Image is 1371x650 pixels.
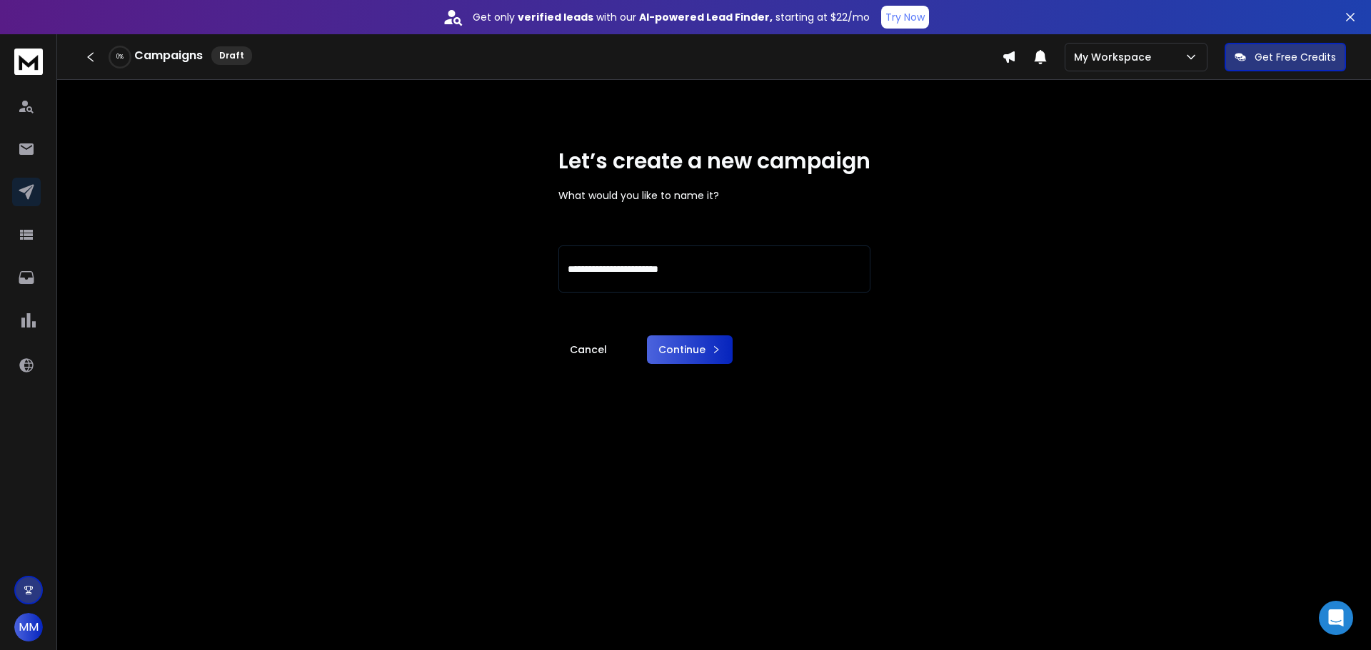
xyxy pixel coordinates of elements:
button: MM [14,613,43,641]
strong: AI-powered Lead Finder, [639,10,773,24]
strong: verified leads [518,10,593,24]
h1: Let’s create a new campaign [558,148,870,174]
p: Get Free Credits [1255,50,1336,64]
p: 0 % [116,53,124,61]
p: Try Now [885,10,925,24]
p: Get only with our starting at $22/mo [473,10,870,24]
button: Continue [647,335,733,364]
h1: Campaigns [134,47,203,64]
img: logo [14,49,43,75]
p: My Workspace [1074,50,1157,64]
div: Draft [211,46,252,65]
p: What would you like to name it? [558,188,870,203]
div: Open Intercom Messenger [1319,601,1353,635]
button: Try Now [881,6,929,29]
a: Cancel [558,335,618,364]
button: Get Free Credits [1225,43,1346,71]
